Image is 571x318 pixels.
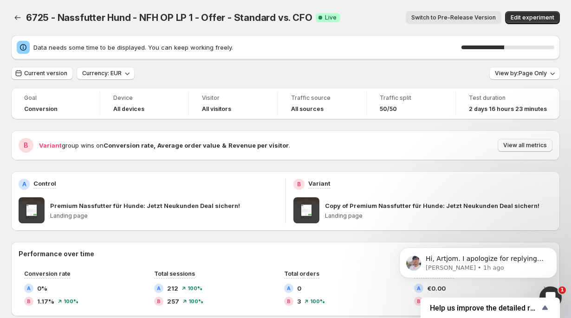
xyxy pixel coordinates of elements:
span: 100 % [188,299,203,304]
button: Switch to Pre-Release Version [406,11,501,24]
span: 100 % [310,299,325,304]
strong: Revenue per visitor [228,142,289,149]
span: Conversion rate [24,270,71,277]
a: Traffic sourceAll sources [291,93,354,114]
p: Control [33,179,56,188]
h2: B [157,299,161,304]
img: Premium Nassfutter für Hunde: Jetzt Neukunden Deal sichern! [19,197,45,223]
p: Variant [308,179,331,188]
span: group wins on . [39,142,290,149]
a: Test duration2 days 16 hours 23 minutes [469,93,547,114]
span: Switch to Pre-Release Version [411,14,496,21]
h2: B [287,299,291,304]
h4: All sources [291,105,324,113]
h2: A [157,286,161,291]
h2: A [27,286,31,291]
span: Conversion [24,105,58,113]
h2: B [27,299,31,304]
span: View by: Page Only [495,70,547,77]
span: Current version [24,70,67,77]
span: 212 [167,284,178,293]
span: Data needs some time to be displayed. You can keep working freely. [33,43,461,52]
span: 50/50 [380,105,397,113]
span: Live [325,14,337,21]
h4: All visitors [202,105,231,113]
a: GoalConversion [24,93,87,114]
h2: B [297,181,301,188]
h2: A [287,286,291,291]
span: Variant [39,142,62,149]
h2: B [417,299,421,304]
h2: B [24,141,28,150]
h2: Performance over time [19,249,552,259]
button: View by:Page Only [489,67,560,80]
span: 3 [297,297,301,306]
a: DeviceAll devices [113,93,176,114]
button: Currency: EUR [77,67,135,80]
span: Total orders [284,270,319,277]
span: Visitor [202,94,265,102]
span: 0% [37,284,47,293]
a: Traffic split50/50 [380,93,442,114]
span: Edit experiment [511,14,554,21]
span: 1 [558,286,566,294]
span: Total sessions [154,270,195,277]
span: 0 [297,284,301,293]
p: Copy of Premium Nassfutter für Hunde: Jetzt Neukunden Deal sichern! [325,201,539,210]
p: Premium Nassfutter für Hunde: Jetzt Neukunden Deal sichern! [50,201,240,210]
span: 100 % [188,286,202,291]
span: €114.34 [427,297,451,306]
strong: & [222,142,227,149]
button: Edit experiment [505,11,560,24]
a: VisitorAll visitors [202,93,265,114]
h4: All devices [113,105,144,113]
span: Device [113,94,176,102]
strong: Average order value [157,142,220,149]
h2: A [22,181,26,188]
span: Help us improve the detailed report for A/B campaigns [430,304,539,312]
button: Show survey - Help us improve the detailed report for A/B campaigns [430,302,551,313]
span: View all metrics [503,142,547,149]
strong: Conversion rate [104,142,154,149]
button: View all metrics [498,139,552,152]
span: 6725 - Nassfutter Hund - NFH OP LP 1 - Offer - Standard vs. CFO [26,12,312,23]
span: Currency: EUR [82,70,122,77]
p: Landing page [325,212,553,220]
iframe: Intercom notifications message [385,228,571,293]
p: Landing page [50,212,278,220]
span: 100 % [64,299,78,304]
strong: , [154,142,156,149]
span: Test duration [469,94,547,102]
span: Traffic source [291,94,354,102]
span: 1.17% [37,297,54,306]
span: Goal [24,94,87,102]
span: 257 [167,297,179,306]
span: Traffic split [380,94,442,102]
iframe: Intercom live chat [539,286,562,309]
button: Current version [11,67,73,80]
span: 2 days 16 hours 23 minutes [469,105,547,113]
button: Back [11,11,24,24]
img: Copy of Premium Nassfutter für Hunde: Jetzt Neukunden Deal sichern! [293,197,319,223]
